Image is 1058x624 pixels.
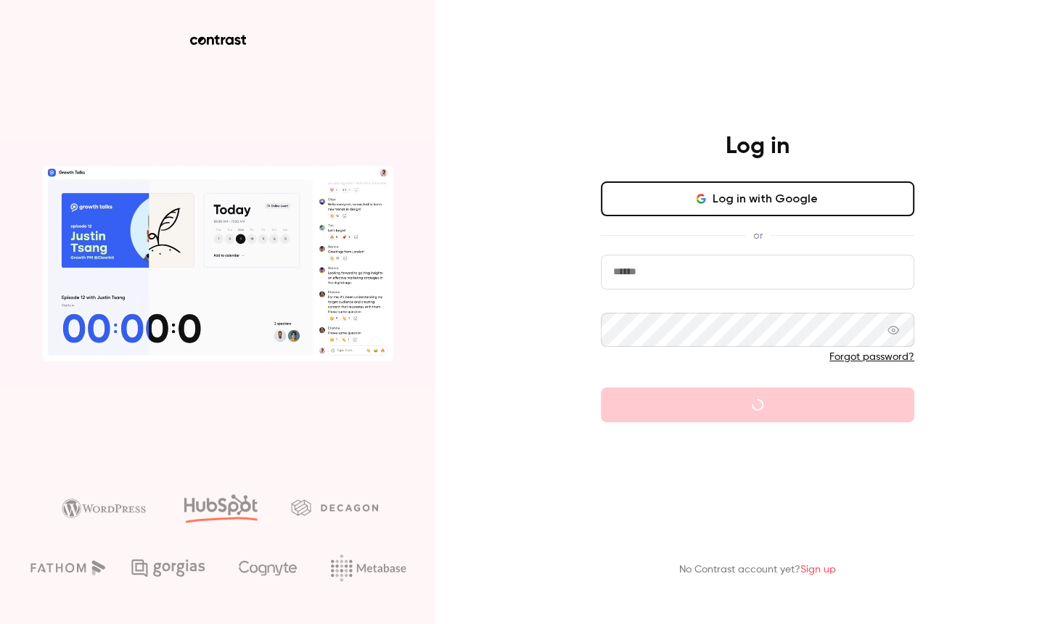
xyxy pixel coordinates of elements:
[800,565,836,575] a: Sign up
[679,562,836,578] p: No Contrast account yet?
[291,499,378,515] img: decagon
[601,181,914,216] button: Log in with Google
[726,132,790,161] h4: Log in
[829,352,914,362] a: Forgot password?
[746,228,770,243] span: or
